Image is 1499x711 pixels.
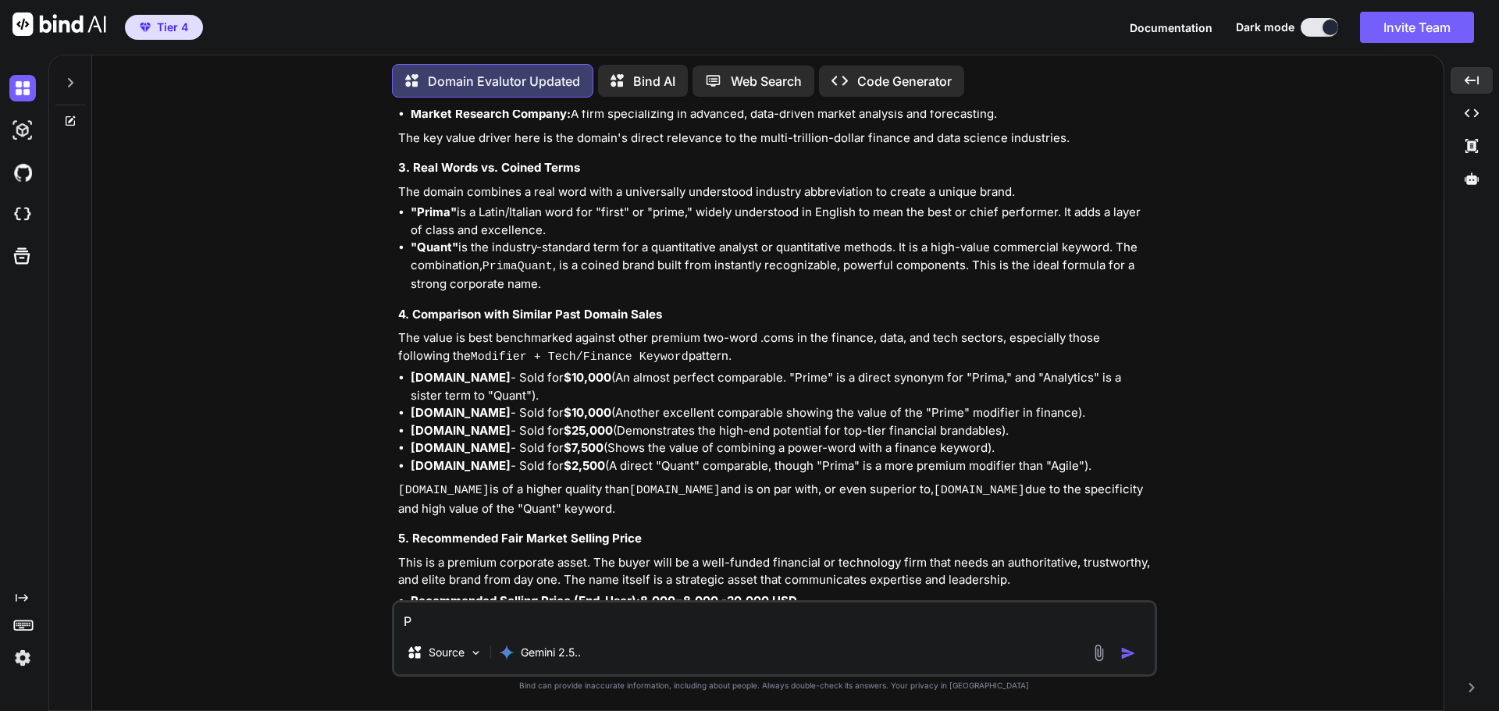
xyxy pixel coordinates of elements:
[411,106,571,121] strong: Market Research Company:
[411,204,457,219] strong: "Prima"
[411,204,1154,239] li: is a Latin/Italian word for "first" or "prime," widely understood in English to mean the best or ...
[1090,644,1108,662] img: attachment
[482,260,553,273] code: PrimaQuant
[398,481,1154,517] p: is of a higher quality than and is on par with, or even superior to, due to the specificity and h...
[411,239,1154,293] li: is the industry-standard term for a quantitative analyst or quantitative methods. It is a high-va...
[411,423,511,438] strong: [DOMAIN_NAME]
[411,105,1154,123] li: A firm specializing in advanced, data-driven market analysis and forecasting.
[564,440,604,455] strong: $7,500
[469,646,482,659] img: Pick Models
[411,370,511,385] strong: [DOMAIN_NAME]
[471,350,689,364] code: Modifier + Tech/Finance Keyword
[9,159,36,186] img: githubDark
[157,20,188,35] span: Tier 4
[398,531,642,546] strong: 5. Recommended Fair Market Selling Price
[411,369,1154,404] li: - Sold for (An almost perfect comparable. "Prime" is a direct synonym for "Prima," and "Analytics...
[398,484,490,497] code: [DOMAIN_NAME]
[499,645,515,660] img: Gemini 2.5 Pro
[683,593,727,608] annotation: 8,000 -
[633,72,675,91] p: Bind AI
[392,680,1157,691] p: Bind can provide inaccurate information, including about people. Always double-check its answers....
[564,405,611,420] strong: $10,000
[398,554,1154,589] p: This is a premium corporate asset. The buyer will be a well-funded financial or technology firm t...
[428,72,580,91] p: Domain Evalutor Updated
[411,593,797,608] strong: Recommended Selling Price (End-User): 20,000 USD
[521,645,581,660] p: Gemini 2.5..
[564,458,605,473] strong: $2,500
[398,329,1154,366] p: The value is best benchmarked against other premium two-word .coms in the finance, data, and tech...
[411,422,1154,440] li: - Sold for (Demonstrates the high-end potential for top-tier financial brandables).
[857,72,952,91] p: Code Generator
[411,458,511,473] strong: [DOMAIN_NAME]
[9,117,36,144] img: darkAi-studio
[564,370,611,385] strong: $10,000
[411,405,511,420] strong: [DOMAIN_NAME]
[564,423,613,438] strong: $25,000
[1360,12,1474,43] button: Invite Team
[629,484,721,497] code: [DOMAIN_NAME]
[1120,645,1136,661] img: icon
[411,440,511,455] strong: [DOMAIN_NAME]
[9,75,36,101] img: darkChat
[640,593,648,608] mn: 8
[125,15,203,40] button: premiumTier 4
[429,645,465,660] p: Source
[140,23,151,32] img: premium
[411,457,1154,475] li: - Sold for (A direct "Quant" comparable, though "Prima" is a more premium modifier than "Agile").
[675,593,683,608] mo: −
[398,307,662,322] strong: 4. Comparison with Similar Past Domain Sales
[1130,20,1212,36] button: Documentation
[398,160,580,175] strong: 3. Real Words vs. Coined Terms
[411,439,1154,457] li: - Sold for (Shows the value of combining a power-word with a finance keyword).
[1130,21,1212,34] span: Documentation
[398,183,1154,201] p: The domain combines a real word with a universally understood industry abbreviation to create a u...
[731,72,802,91] p: Web Search
[9,201,36,228] img: cloudideIcon
[934,484,1025,497] code: [DOMAIN_NAME]
[648,593,652,608] mo: ,
[9,645,36,671] img: settings
[411,240,458,254] strong: "Quant"
[12,12,106,36] img: Bind AI
[652,593,675,608] mn: 000
[1236,20,1294,35] span: Dark mode
[398,130,1154,148] p: The key value driver here is the domain's direct relevance to the multi-trillion-dollar finance a...
[411,404,1154,422] li: - Sold for (Another excellent comparable showing the value of the "Prime" modifier in finance).
[394,603,1155,631] textarea: P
